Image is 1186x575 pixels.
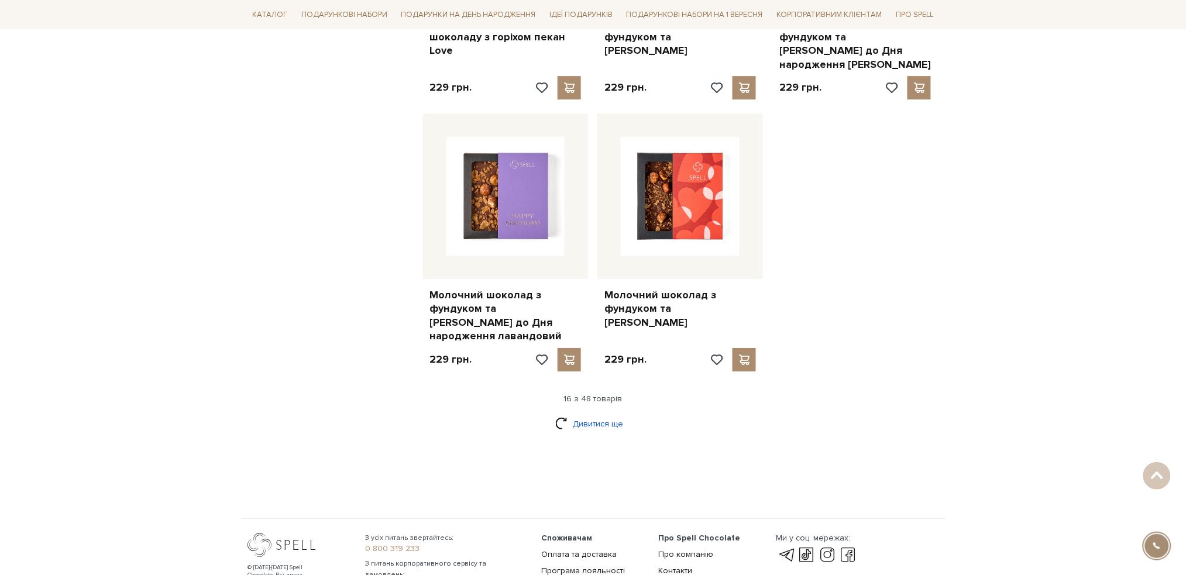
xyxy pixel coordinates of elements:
a: instagram [817,548,837,562]
p: 229 грн. [779,81,821,94]
a: Оплата та доставка [541,549,617,559]
a: Дивитися ще [555,414,631,434]
a: facebook [838,548,858,562]
p: 229 грн. [604,81,647,94]
a: Про Spell [892,6,939,24]
a: Молочний шоколад з фундуком та [PERSON_NAME] до Дня народження [PERSON_NAME] [779,16,931,71]
a: Молочний шоколад з фундуком та [PERSON_NAME] [604,16,756,57]
a: telegram [776,548,796,562]
a: Про компанію [659,549,714,559]
a: Подарунки на День народження [397,6,541,24]
a: Молочний шоколад з фундуком та [PERSON_NAME] до Дня народження лавандовий [430,288,582,343]
a: Плитка білого і темного шоколаду з горіхом пекан Love [430,16,582,57]
a: Корпоративним клієнтам [772,5,887,25]
a: Каталог [248,6,293,24]
a: Подарункові набори [297,6,392,24]
p: 229 грн. [430,81,472,94]
span: Про Spell Chocolate [659,533,741,543]
a: Молочний шоколад з фундуком та [PERSON_NAME] [604,288,756,329]
div: Ми у соц. мережах: [776,533,858,543]
span: З усіх питань звертайтесь: [365,533,527,543]
p: 229 грн. [430,353,472,366]
a: 0 800 319 233 [365,543,527,554]
span: Споживачам [541,533,592,543]
div: 16 з 48 товарів [243,394,943,404]
p: 229 грн. [604,353,647,366]
a: Подарункові набори на 1 Вересня [622,5,768,25]
a: Ідеї подарунків [545,6,617,24]
a: tik-tok [797,548,817,562]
